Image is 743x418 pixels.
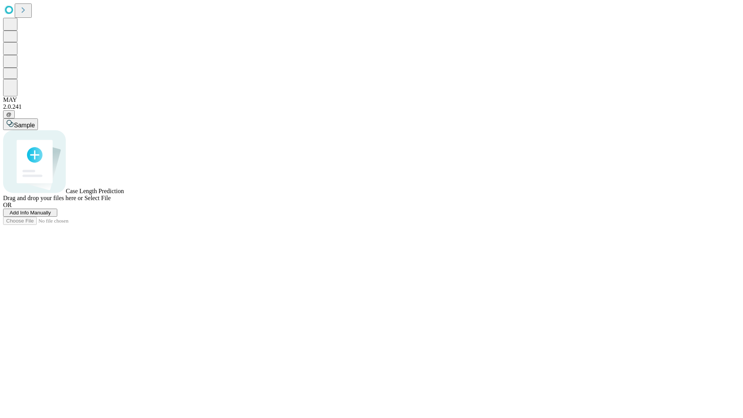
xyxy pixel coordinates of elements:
span: @ [6,111,12,117]
div: 2.0.241 [3,103,740,110]
button: @ [3,110,15,118]
span: Add Info Manually [10,210,51,216]
span: Select File [84,195,111,201]
div: MAY [3,96,740,103]
span: Sample [14,122,35,128]
button: Sample [3,118,38,130]
span: OR [3,202,12,208]
button: Add Info Manually [3,209,57,217]
span: Drag and drop your files here or [3,195,83,201]
span: Case Length Prediction [66,188,124,194]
